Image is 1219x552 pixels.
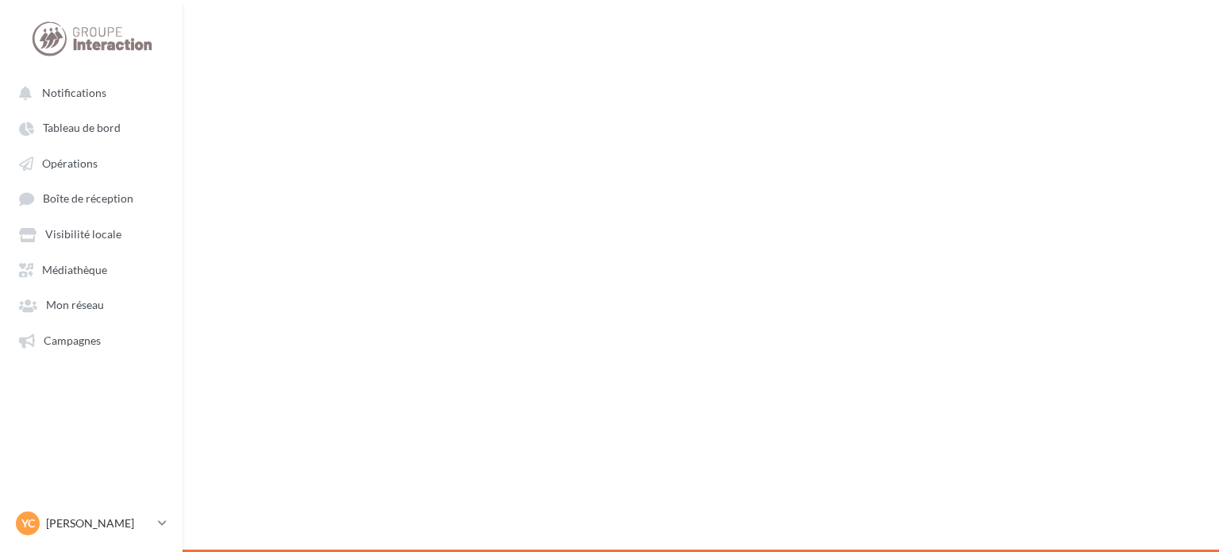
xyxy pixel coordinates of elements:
p: [PERSON_NAME] [46,515,152,531]
span: Tableau de bord [43,122,121,135]
a: Campagnes [10,326,173,354]
span: Visibilité locale [45,228,121,241]
a: Opérations [10,149,173,177]
span: YC [21,515,35,531]
span: Opérations [42,156,98,170]
a: Boîte de réception [10,183,173,213]
a: YC [PERSON_NAME] [13,508,170,538]
span: Notifications [42,86,106,99]
span: Campagnes [44,334,101,347]
a: Mon réseau [10,290,173,318]
span: Mon réseau [46,299,104,312]
a: Médiathèque [10,255,173,284]
span: Médiathèque [42,263,107,276]
span: Boîte de réception [43,192,133,206]
a: Tableau de bord [10,113,173,141]
a: Visibilité locale [10,219,173,248]
button: Notifications [10,78,167,106]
